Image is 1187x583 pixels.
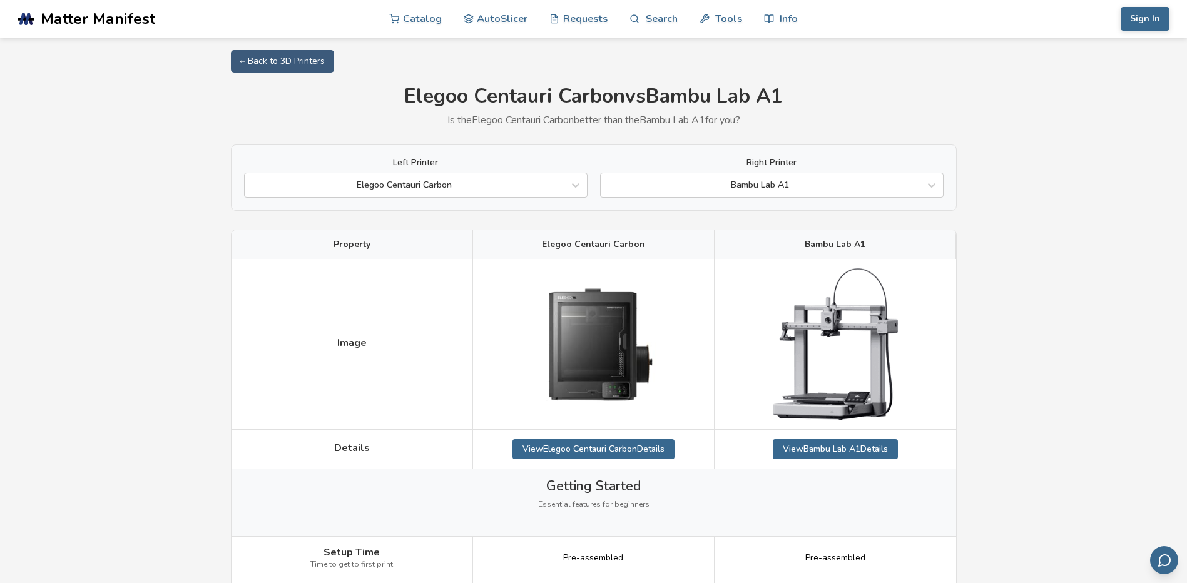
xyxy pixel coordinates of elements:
[563,553,623,563] span: Pre-assembled
[542,240,645,250] span: Elegoo Centauri Carbon
[231,114,957,126] p: Is the Elegoo Centauri Carbon better than the Bambu Lab A1 for you?
[231,85,957,108] h1: Elegoo Centauri Carbon vs Bambu Lab A1
[41,10,155,28] span: Matter Manifest
[334,442,370,454] span: Details
[1121,7,1169,31] button: Sign In
[805,553,865,563] span: Pre-assembled
[531,272,656,416] img: Elegoo Centauri Carbon
[334,240,370,250] span: Property
[1150,546,1178,574] button: Send feedback via email
[773,268,898,419] img: Bambu Lab A1
[546,479,641,494] span: Getting Started
[231,50,334,73] a: ← Back to 3D Printers
[805,240,865,250] span: Bambu Lab A1
[600,158,944,168] label: Right Printer
[512,439,675,459] a: ViewElegoo Centauri CarbonDetails
[773,439,898,459] a: ViewBambu Lab A1Details
[323,547,380,558] span: Setup Time
[310,560,393,569] span: Time to get to first print
[538,500,650,509] span: Essential features for beginners
[251,180,253,190] input: Elegoo Centauri Carbon
[337,337,367,348] span: Image
[244,158,588,168] label: Left Printer
[607,180,609,190] input: Bambu Lab A1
